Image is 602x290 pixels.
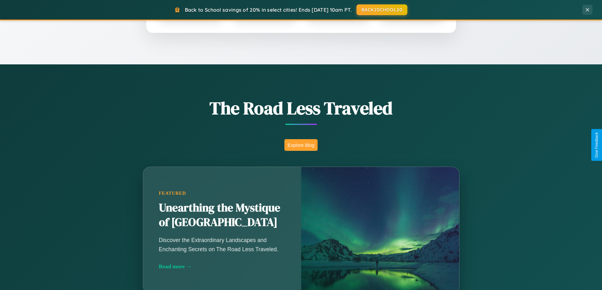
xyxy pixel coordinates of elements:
[112,96,491,120] h1: The Road Less Traveled
[185,7,352,13] span: Back to School savings of 20% in select cities! Ends [DATE] 10am PT.
[159,191,285,196] div: Featured
[159,201,285,230] h2: Unearthing the Mystique of [GEOGRAPHIC_DATA]
[594,132,599,158] div: Give Feedback
[159,236,285,253] p: Discover the Extraordinary Landscapes and Enchanting Secrets on The Road Less Traveled.
[356,4,407,15] button: BACK2SCHOOL20
[284,139,318,151] button: Explore Blog
[159,263,285,270] div: Read more →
